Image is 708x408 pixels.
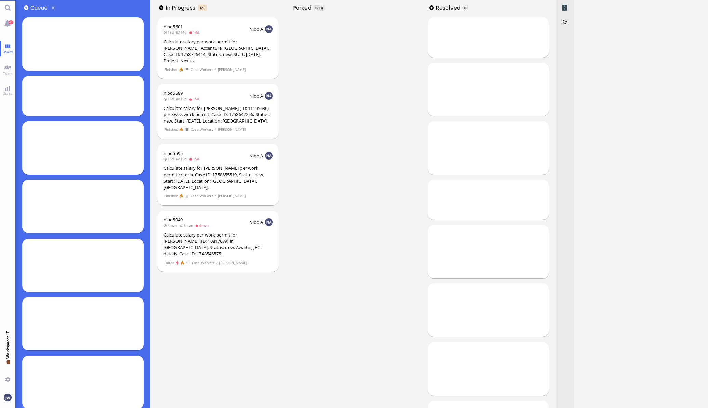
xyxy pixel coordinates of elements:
span: Team [1,71,14,76]
span: 45 [9,20,13,24]
span: 15d [189,96,201,101]
span: / [214,127,217,132]
span: 4mon [163,223,179,228]
span: Queue [30,4,50,12]
span: 14d [176,30,189,35]
span: 15d [163,30,176,35]
span: Stats [2,91,14,96]
span: [PERSON_NAME] [219,260,247,266]
a: nibo5049 [163,217,183,223]
span: / [214,193,217,199]
a: nibo5595 [163,150,183,156]
span: 1mon [179,223,195,228]
span: 0 [464,5,466,10]
span: 14d [189,30,201,35]
button: Add [24,5,28,10]
span: In progress [166,4,198,12]
span: 15d [176,156,189,161]
span: Finished [164,127,178,132]
span: Resolved [436,4,463,12]
span: 💼 Workspace: IT [5,359,10,374]
button: Add [159,5,163,10]
img: NA [265,152,273,160]
span: [PERSON_NAME] [218,67,246,73]
span: 4mon [195,223,211,228]
span: Archived [561,4,568,12]
div: Calculate salary for [PERSON_NAME] (ID: 11195636) per Swiss work permit. Case ID: 1758647256, Sta... [163,105,273,124]
span: 15d [189,156,201,161]
img: NA [265,92,273,100]
a: nibo5601 [163,24,183,30]
span: Finished [164,67,178,73]
span: Case Workers [190,193,213,199]
div: Calculate salary per work permit for [PERSON_NAME], Accenture, [GEOGRAPHIC_DATA]. Case ID: 175872... [163,39,273,64]
div: Calculate salary for [PERSON_NAME] per work permit criteria. Case ID: 1758655519, Status: new, St... [163,165,273,190]
span: Case Workers [190,127,213,132]
a: nibo5589 [163,90,183,96]
span: Nibo A [249,93,263,99]
span: /10 [317,5,323,10]
span: Nibo A [249,219,263,225]
span: Case Workers [192,260,215,266]
span: /5 [202,5,205,10]
span: Nibo A [249,153,263,159]
span: / [216,260,218,266]
img: NA [265,218,273,226]
span: In progress is overloaded [198,5,207,11]
span: 4 [200,5,202,10]
span: Case Workers [190,67,213,73]
span: 16d [163,96,176,101]
span: [PERSON_NAME] [218,127,246,132]
span: 0 [315,5,317,10]
div: Calculate salary per work permit for [PERSON_NAME] (ID: 10817689) in [GEOGRAPHIC_DATA]. Status: n... [163,232,273,257]
img: You [4,394,11,401]
span: / [214,67,217,73]
span: 16d [163,156,176,161]
span: Board [1,49,14,54]
span: Parked [292,4,314,12]
span: [PERSON_NAME] [218,193,246,199]
span: Nibo A [249,26,263,32]
span: 0 [52,5,54,10]
img: NA [265,25,273,33]
button: Add [429,5,434,10]
span: Failed [164,260,174,266]
span: Finished [164,193,178,199]
span: 15d [176,96,189,101]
